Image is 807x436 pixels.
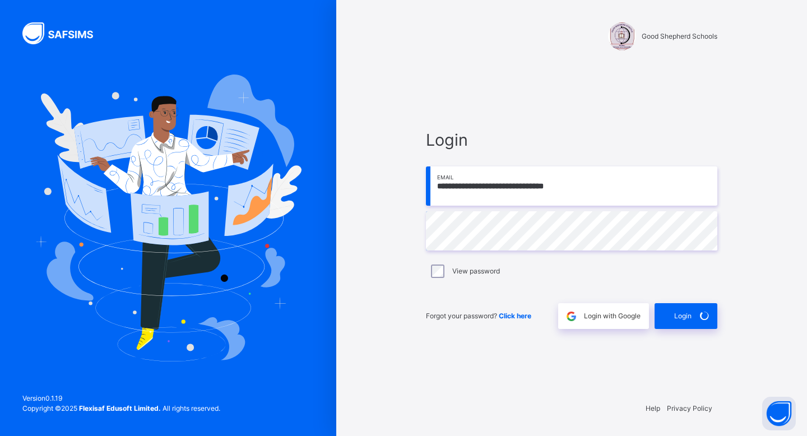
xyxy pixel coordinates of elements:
span: Forgot your password? [426,312,531,320]
a: Help [646,404,660,412]
strong: Flexisaf Edusoft Limited. [79,404,161,412]
img: google.396cfc9801f0270233282035f929180a.svg [565,310,578,323]
a: Click here [499,312,531,320]
span: Login with Google [584,311,641,321]
label: View password [452,266,500,276]
img: SAFSIMS Logo [22,22,106,44]
img: Hero Image [35,75,302,361]
a: Privacy Policy [667,404,712,412]
span: Copyright © 2025 All rights reserved. [22,404,220,412]
button: Open asap [762,397,796,430]
span: Login [426,128,717,152]
span: Login [674,311,692,321]
span: Good Shepherd Schools [642,31,717,41]
span: Version 0.1.19 [22,393,220,403]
